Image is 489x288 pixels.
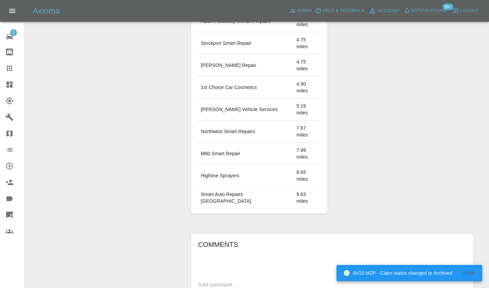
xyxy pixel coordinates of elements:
span: Logout [460,7,479,15]
td: 9.63 miles [294,186,321,209]
button: Logout [451,5,481,16]
span: 1 [10,29,17,36]
span: Admin [297,7,312,15]
td: M60 Smart Repair [198,142,294,164]
td: 8.65 miles [294,164,321,186]
a: Account [367,5,402,16]
span: Notifications [411,7,446,15]
td: [PERSON_NAME] Repair [198,54,294,76]
td: 7.99 miles [294,142,321,164]
td: 5.19 miles [294,98,321,120]
td: Northwest Smart Repairs [198,120,294,142]
h6: Comments [198,239,467,250]
button: Notifications [402,5,448,16]
span: Account [377,7,400,15]
td: 4.90 miles [294,76,321,98]
span: Help & Feedback [322,7,365,15]
td: 1st Choice Car Cosmetics [198,76,294,98]
button: Help & Feedback [313,5,366,16]
td: 4.75 miles [294,54,321,76]
td: 7.67 miles [294,120,321,142]
button: View [458,268,479,278]
h5: Axioma [33,5,60,16]
td: 4.75 miles [294,32,321,54]
td: Highline Sprayers [198,164,294,186]
a: Admin [288,5,313,16]
td: Stockport Smart Repair [198,32,294,54]
button: Open drawer [4,3,20,19]
span: 99+ [442,3,453,10]
div: AV13 MZP - Claim status changed to Archived [343,267,452,279]
td: [PERSON_NAME] Vehicle Services [198,98,294,120]
td: Smart Auto Repairs [GEOGRAPHIC_DATA] [198,186,294,209]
